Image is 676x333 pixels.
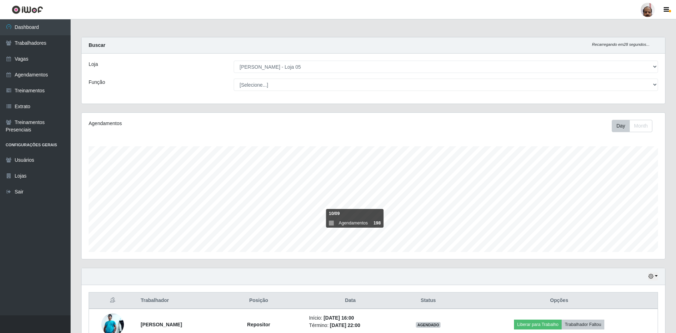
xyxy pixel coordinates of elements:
button: Trabalhador Faltou [562,320,604,329]
th: Trabalhador [136,292,213,309]
img: CoreUI Logo [12,5,43,14]
strong: [PERSON_NAME] [140,322,182,327]
th: Status [396,292,461,309]
span: AGENDADO [416,322,441,328]
time: [DATE] 16:00 [324,315,354,321]
button: Day [612,120,630,132]
button: Month [629,120,652,132]
th: Posição [213,292,305,309]
li: Término: [309,322,391,329]
strong: Buscar [89,42,105,48]
th: Opções [461,292,658,309]
time: [DATE] 22:00 [330,322,360,328]
i: Recarregando em 28 segundos... [592,42,650,47]
div: Agendamentos [89,120,320,127]
strong: Repositor [247,322,270,327]
li: Início: [309,314,391,322]
label: Loja [89,61,98,68]
label: Função [89,79,105,86]
div: Toolbar with button groups [612,120,658,132]
th: Data [305,292,396,309]
button: Liberar para Trabalho [514,320,562,329]
div: First group [612,120,652,132]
